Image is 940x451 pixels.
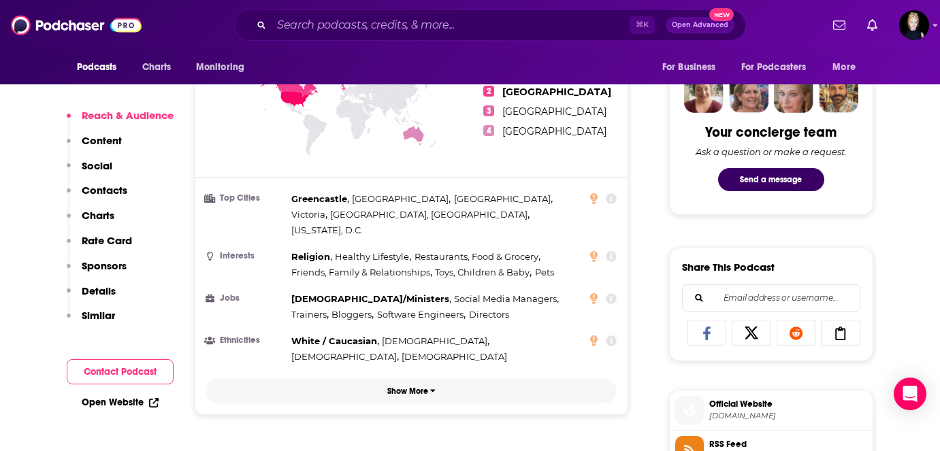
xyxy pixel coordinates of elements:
span: Healthy Lifestyle [335,251,409,262]
h3: Share This Podcast [682,261,775,273]
h3: Top Cities [206,194,286,203]
p: Contacts [82,184,127,197]
h3: Interests [206,252,286,261]
span: White / Caucasian [291,335,377,346]
button: open menu [823,54,873,80]
button: Details [67,284,116,310]
span: , [377,307,466,322]
span: , [291,265,432,280]
span: Software Engineers [377,309,464,320]
a: Show notifications dropdown [828,14,851,37]
span: Restaurants, Food & Grocery [415,251,538,262]
button: Open AdvancedNew [666,17,734,33]
span: [GEOGRAPHIC_DATA] [502,105,606,118]
span: Religion [291,251,330,262]
span: 3 [483,105,494,116]
span: , [415,249,540,265]
input: Email address or username... [694,285,849,311]
button: Contacts [67,184,127,209]
p: Rate Card [82,234,132,247]
button: Rate Card [67,234,132,259]
span: singforscience.org [709,411,867,421]
span: Toys, Children & Baby [435,267,530,278]
span: [DEMOGRAPHIC_DATA] [382,335,487,346]
a: Open Website [82,397,159,408]
span: Pets [535,267,554,278]
p: Sponsors [82,259,127,272]
span: For Podcasters [741,58,807,77]
span: [DEMOGRAPHIC_DATA] [291,351,397,362]
span: For Business [662,58,716,77]
span: Greencastle [291,193,347,204]
span: ⌘ K [630,16,655,34]
span: More [832,58,856,77]
img: User Profile [899,10,929,40]
p: Charts [82,209,114,222]
p: Show More [387,386,428,396]
div: Open Intercom Messenger [894,378,926,410]
span: Friends, Family & Relationships [291,267,430,278]
button: open menu [67,54,135,80]
p: Details [82,284,116,297]
a: Charts [133,54,180,80]
button: Show More [206,378,617,403]
a: Show notifications dropdown [862,14,883,37]
button: Content [67,134,122,159]
div: Search podcasts, credits, & more... [234,10,746,41]
img: Sydney Profile [684,73,724,113]
span: Open Advanced [672,22,728,29]
span: Trainers [291,309,327,320]
span: [GEOGRAPHIC_DATA], [GEOGRAPHIC_DATA] [330,209,528,220]
p: Similar [82,309,115,322]
span: , [291,307,329,322]
button: Similar [67,309,115,334]
span: Victoria [291,209,325,220]
span: , [291,349,399,365]
a: Share on X/Twitter [732,320,771,346]
p: Social [82,159,112,172]
div: Search followers [682,284,860,312]
span: , [435,265,532,280]
span: New [709,8,734,21]
button: Show profile menu [899,10,929,40]
button: open menu [653,54,733,80]
span: Bloggers [331,309,372,320]
a: Share on Facebook [687,320,727,346]
button: Send a message [718,168,824,191]
span: , [291,191,349,207]
span: Logged in as Passell [899,10,929,40]
img: Jules Profile [774,73,813,113]
button: Charts [67,209,114,234]
p: Content [82,134,122,147]
span: , [382,333,489,349]
span: , [291,333,379,349]
img: Barbara Profile [729,73,768,113]
span: Directors [469,309,509,320]
span: Monitoring [196,58,244,77]
button: Contact Podcast [67,359,174,384]
span: , [454,191,553,207]
a: Official Website[DOMAIN_NAME] [675,396,867,424]
span: 4 [483,125,494,136]
h3: Jobs [206,294,286,303]
button: Sponsors [67,259,127,284]
span: , [335,249,411,265]
span: [GEOGRAPHIC_DATA] [352,193,449,204]
span: [GEOGRAPHIC_DATA] [502,125,606,137]
span: , [352,191,451,207]
img: Podchaser - Follow, Share and Rate Podcasts [11,12,142,38]
span: [DEMOGRAPHIC_DATA] [402,351,507,362]
span: , [291,207,327,222]
button: Reach & Audience [67,109,174,134]
span: [DEMOGRAPHIC_DATA]/Ministers [291,293,449,304]
div: Your concierge team [705,124,837,141]
span: , [291,291,451,307]
span: , [454,291,559,307]
img: Jon Profile [819,73,858,113]
input: Search podcasts, credits, & more... [272,14,630,36]
span: , [291,249,332,265]
p: Reach & Audience [82,109,174,122]
span: RSS Feed [709,438,867,450]
a: Copy Link [821,320,860,346]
